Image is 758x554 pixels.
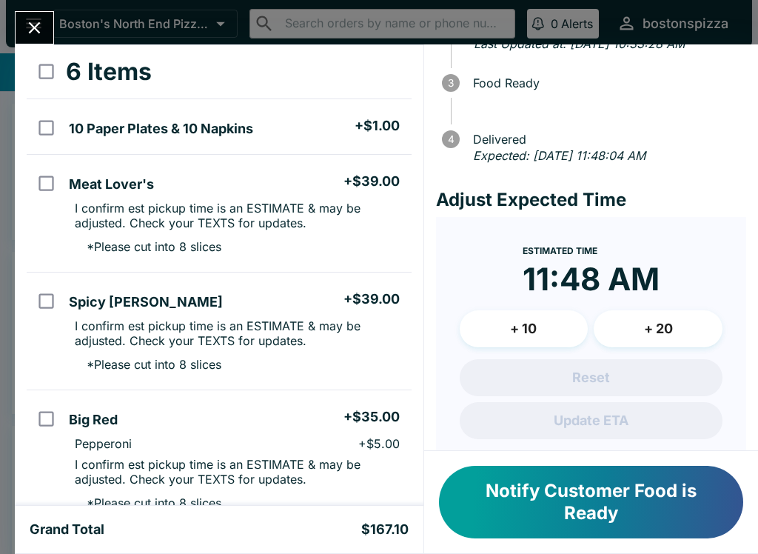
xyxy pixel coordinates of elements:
[69,120,253,138] h5: 10 Paper Plates & 10 Napkins
[16,12,53,44] button: Close
[439,466,743,538] button: Notify Customer Food is Ready
[75,357,221,372] p: * Please cut into 8 slices
[474,36,685,51] em: Last Updated at: [DATE] 10:33:28 AM
[343,173,400,190] h5: + $39.00
[594,310,722,347] button: + 20
[75,318,399,348] p: I confirm est pickup time is an ESTIMATE & may be adjusted. Check your TEXTS for updates.
[466,133,746,146] span: Delivered
[460,310,588,347] button: + 10
[343,408,400,426] h5: + $35.00
[75,495,221,510] p: * Please cut into 8 slices
[75,457,399,487] p: I confirm est pickup time is an ESTIMATE & may be adjusted. Check your TEXTS for updates.
[75,436,132,451] p: Pepperoni
[69,176,154,193] h5: Meat Lover's
[448,77,454,89] text: 3
[30,521,104,538] h5: Grand Total
[361,521,409,538] h5: $167.10
[75,201,399,230] p: I confirm est pickup time is an ESTIMATE & may be adjusted. Check your TEXTS for updates.
[66,57,152,87] h3: 6 Items
[69,293,223,311] h5: Spicy [PERSON_NAME]
[69,411,118,429] h5: Big Red
[436,189,746,211] h4: Adjust Expected Time
[343,290,400,308] h5: + $39.00
[355,117,400,135] h5: + $1.00
[466,76,746,90] span: Food Ready
[447,133,454,145] text: 4
[358,436,400,451] p: + $5.00
[523,260,660,298] time: 11:48 AM
[523,245,597,256] span: Estimated Time
[473,148,645,163] em: Expected: [DATE] 11:48:04 AM
[75,239,221,254] p: * Please cut into 8 slices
